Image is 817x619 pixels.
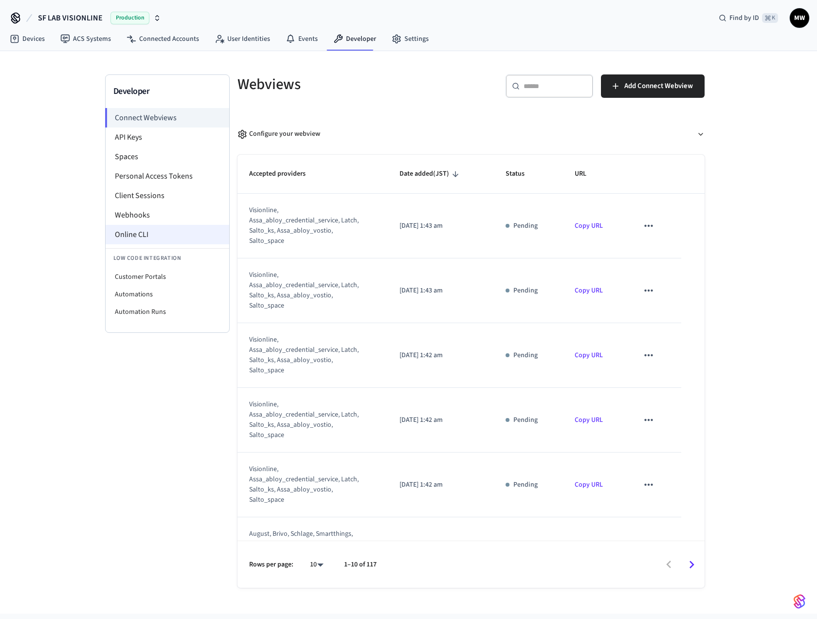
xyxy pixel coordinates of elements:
p: Pending [513,350,538,361]
a: Devices [2,30,53,48]
li: Online CLI [106,225,229,244]
button: Add Connect Webview [601,74,705,98]
span: Accepted providers [249,166,318,182]
a: ACS Systems [53,30,119,48]
span: SF LAB VISIONLINE [38,12,103,24]
li: Low Code Integration [106,248,229,268]
a: Copy URL [575,221,603,231]
p: [DATE] 1:42 am [399,415,482,425]
p: [DATE] 1:43 am [399,286,482,296]
li: Personal Access Tokens [106,166,229,186]
li: Customer Portals [106,268,229,286]
p: Pending [513,221,538,231]
button: MW [790,8,809,28]
span: MW [791,9,808,27]
a: Connected Accounts [119,30,207,48]
img: SeamLogoGradient.69752ec5.svg [794,594,805,609]
p: 1–10 of 117 [344,560,377,570]
a: Copy URL [575,350,603,360]
button: Go to next page [680,553,703,576]
span: Status [506,166,537,182]
li: Automation Runs [106,303,229,321]
a: User Identities [207,30,278,48]
li: Automations [106,286,229,303]
span: Production [110,12,149,24]
div: visionline, assa_abloy_credential_service, latch, salto_ks, assa_abloy_vostio, salto_space [249,205,364,246]
p: [DATE] 1:43 am [399,221,482,231]
a: Copy URL [575,286,603,295]
li: Webhooks [106,205,229,225]
li: Client Sessions [106,186,229,205]
button: Configure your webview [237,121,705,147]
li: API Keys [106,127,229,147]
p: Rows per page: [249,560,293,570]
p: Pending [513,415,538,425]
p: [DATE] 1:42 am [399,480,482,490]
a: Copy URL [575,415,603,425]
a: Events [278,30,326,48]
a: Settings [384,30,436,48]
a: Developer [326,30,384,48]
span: URL [575,166,599,182]
p: [DATE] 1:42 am [399,350,482,361]
a: Copy URL [575,480,603,490]
div: Configure your webview [237,129,320,139]
li: Connect Webviews [105,108,229,127]
div: Find by ID⌘ K [711,9,786,27]
span: Date added(JST) [399,166,462,182]
div: visionline, assa_abloy_credential_service, latch, salto_ks, assa_abloy_vostio, salto_space [249,335,364,376]
h5: Webviews [237,74,465,94]
div: visionline, assa_abloy_credential_service, latch, salto_ks, assa_abloy_vostio, salto_space [249,464,364,505]
p: Pending [513,480,538,490]
li: Spaces [106,147,229,166]
p: Pending [513,286,538,296]
div: 10 [305,558,328,572]
span: Find by ID [729,13,759,23]
h3: Developer [113,85,221,98]
div: august, brivo, schlage, smartthings, yale, nuki, salto_ks, salto_space, minut, my_2n, kwikset, tt... [249,529,364,611]
div: visionline, assa_abloy_credential_service, latch, salto_ks, assa_abloy_vostio, salto_space [249,270,364,311]
span: ⌘ K [762,13,778,23]
div: visionline, assa_abloy_credential_service, latch, salto_ks, assa_abloy_vostio, salto_space [249,400,364,440]
span: Add Connect Webview [624,80,693,92]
